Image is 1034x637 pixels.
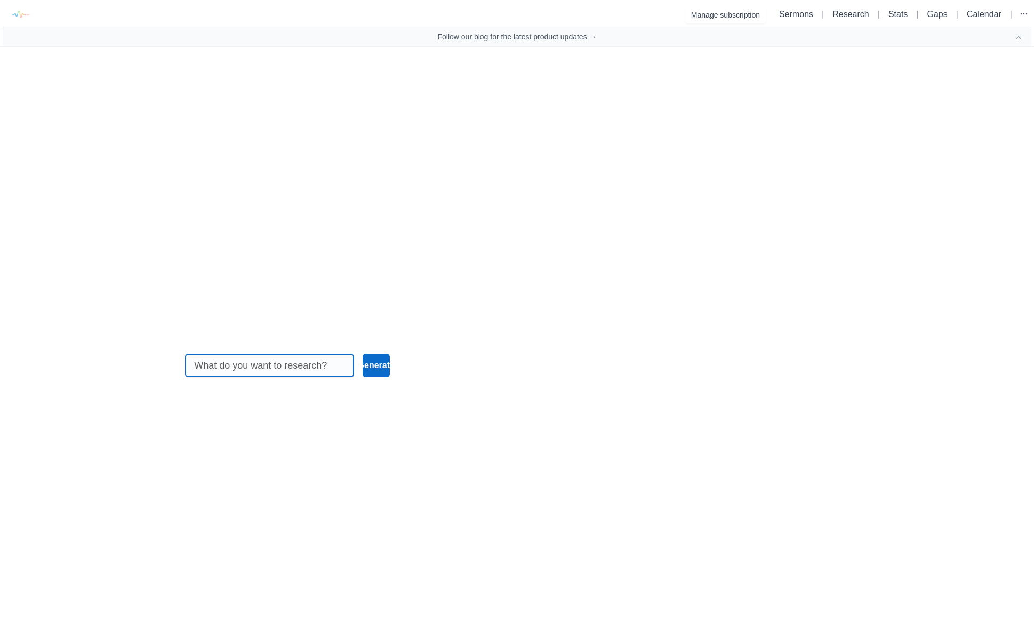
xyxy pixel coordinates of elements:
a: Sermons [779,10,813,19]
li: | [817,8,828,21]
li: | [873,8,884,21]
a: Stats [888,10,908,19]
img: logo [8,3,32,27]
button: Close banner [1014,33,1023,41]
li: | [952,8,963,21]
input: What do you want to research? [194,354,345,377]
li: | [1006,8,1016,21]
a: Follow our blog for the latest product updates → [437,31,596,42]
iframe: Drift Widget Chat Controller [981,584,1021,624]
a: Research [832,10,869,19]
button: Generate [363,354,390,377]
a: Gaps [927,10,948,19]
li: | [912,8,923,21]
button: Manage subscription [685,6,766,23]
a: Calendar [967,10,1001,19]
